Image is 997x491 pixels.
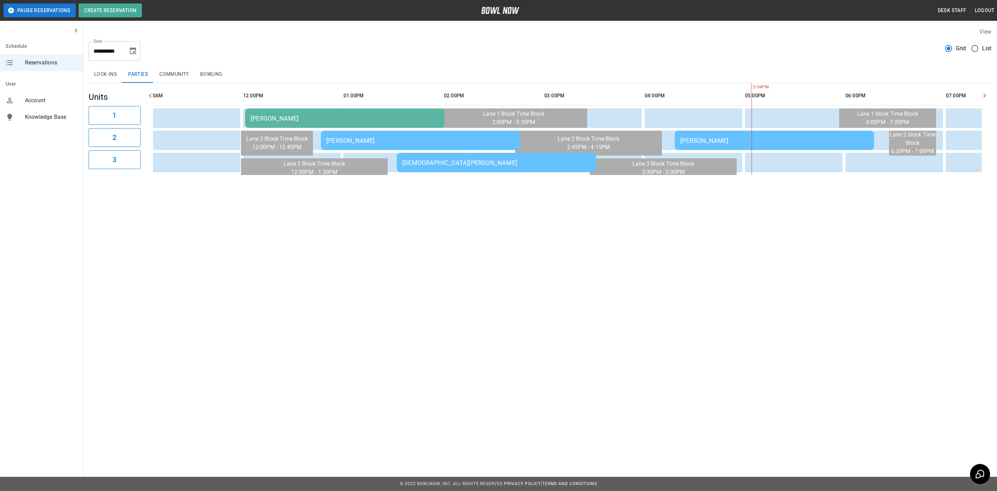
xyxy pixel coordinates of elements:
[542,481,597,486] a: Terms and Conditions
[481,7,519,14] img: logo
[143,86,240,106] th: 11:00AM
[79,3,142,17] button: Create Reservation
[154,66,195,83] button: Community
[25,113,78,121] span: Knowledge Base
[126,44,140,58] button: Choose date, selected date is Oct 11, 2025
[3,3,76,17] button: Pause Reservations
[89,66,123,83] button: Lock-ins
[25,59,78,67] span: Reservations
[113,110,116,121] h6: 1
[979,28,991,35] label: View
[89,150,141,169] button: 3
[123,66,154,83] button: Parties
[972,4,997,17] button: Logout
[251,115,439,122] div: [PERSON_NAME]
[25,96,78,105] span: Account
[89,66,991,83] div: inventory tabs
[935,4,969,17] button: Desk Staff
[89,91,141,103] h5: Units
[326,137,515,144] div: [PERSON_NAME]
[400,481,504,486] span: © 2022 BowlNow, Inc. All Rights Reserved.
[89,128,141,147] button: 2
[956,44,966,53] span: Grid
[113,132,116,143] h6: 2
[982,44,991,53] span: List
[89,106,141,125] button: 1
[195,66,228,83] button: Bowling
[752,84,753,91] span: 5:04PM
[113,154,116,165] h6: 3
[504,481,541,486] a: Privacy Policy
[402,159,591,166] div: [DEMOGRAPHIC_DATA][PERSON_NAME]
[243,86,341,106] th: 12:00PM
[680,137,869,144] div: [PERSON_NAME]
